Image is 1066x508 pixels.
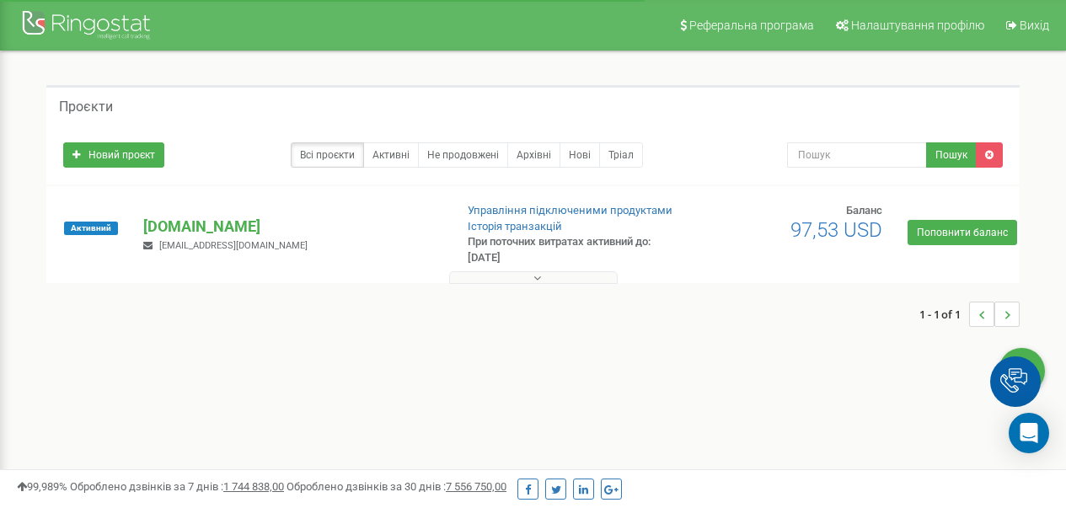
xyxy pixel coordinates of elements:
span: Баланс [846,204,882,217]
span: Налаштування профілю [851,19,984,32]
p: [DOMAIN_NAME] [143,216,440,238]
a: Управління підключеними продуктами [468,204,672,217]
a: Не продовжені [418,142,508,168]
span: Оброблено дзвінків за 7 днів : [70,480,284,493]
a: Тріал [599,142,643,168]
span: [EMAIL_ADDRESS][DOMAIN_NAME] [159,240,308,251]
a: Поповнити баланс [908,220,1017,245]
a: Всі проєкти [291,142,364,168]
u: 7 556 750,00 [446,480,506,493]
a: Новий проєкт [63,142,164,168]
span: 1 - 1 of 1 [919,302,969,327]
span: Вихід [1020,19,1049,32]
span: Активний [64,222,118,235]
a: Історія транзакцій [468,220,562,233]
a: Активні [363,142,419,168]
span: 97,53 USD [790,218,882,242]
span: 99,989% [17,480,67,493]
p: При поточних витратах активний до: [DATE] [468,234,683,265]
input: Пошук [787,142,927,168]
button: Пошук [926,142,977,168]
span: Оброблено дзвінків за 30 днів : [287,480,506,493]
nav: ... [919,285,1020,344]
a: Нові [560,142,600,168]
span: Реферальна програма [689,19,814,32]
div: Open Intercom Messenger [1009,413,1049,453]
a: Архівні [507,142,560,168]
h5: Проєкти [59,99,113,115]
u: 1 744 838,00 [223,480,284,493]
